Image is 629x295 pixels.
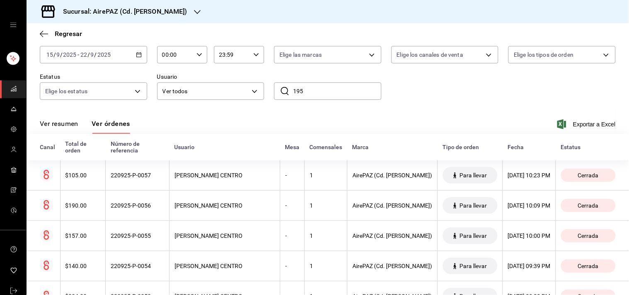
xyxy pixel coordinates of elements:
span: Cerrada [575,202,602,209]
span: Para llevar [457,263,491,269]
div: 1 [310,263,342,269]
span: Elige las marcas [279,51,322,59]
div: - [285,172,299,179]
div: 1 [310,172,342,179]
div: $140.00 [66,263,101,269]
button: open drawer [10,22,17,28]
label: Estatus [40,74,147,80]
span: Elige los estatus [45,87,87,95]
div: AirePAZ (Cd. [PERSON_NAME]) [352,232,432,239]
input: -- [90,51,95,58]
div: [PERSON_NAME] CENTRO [175,202,275,209]
div: Usuario [174,144,275,150]
span: Cerrada [575,263,602,269]
div: 1 [310,232,342,239]
div: [DATE] 10:23 PM [508,172,551,179]
button: Regresar [40,30,82,38]
input: -- [56,51,60,58]
div: [DATE] 09:39 PM [508,263,551,269]
span: Cerrada [575,232,602,239]
div: [PERSON_NAME] CENTRO [175,232,275,239]
h3: Sucursal: AirePAZ (Cd. [PERSON_NAME]) [56,7,187,17]
button: Exportar a Excel [559,119,616,129]
div: - [285,263,299,269]
input: Buscar no. de referencia [293,83,381,99]
div: 220925-P-0057 [111,172,164,179]
input: ---- [97,51,111,58]
div: - [285,202,299,209]
button: Ver resumen [40,120,78,134]
input: ---- [63,51,77,58]
div: 220925-P-0056 [111,202,164,209]
span: Para llevar [457,172,491,179]
div: Comensales [309,144,342,150]
div: navigation tabs [40,120,130,134]
div: AirePAZ (Cd. [PERSON_NAME]) [352,172,432,179]
div: [DATE] 10:00 PM [508,232,551,239]
div: 1 [310,202,342,209]
label: Usuario [157,74,265,80]
div: 220925-P-0055 [111,232,164,239]
div: Canal [40,144,55,150]
span: Regresar [55,30,82,38]
input: -- [46,51,53,58]
span: Para llevar [457,232,491,239]
div: $157.00 [66,232,101,239]
div: Mesa [285,144,299,150]
span: - [78,51,79,58]
div: $105.00 [66,172,101,179]
span: Elige los tipos de orden [514,51,573,59]
span: Ver todos [163,87,249,96]
div: - [285,232,299,239]
div: Estatus [561,144,616,150]
span: / [87,51,90,58]
div: Número de referencia [111,140,165,154]
div: Total de orden [65,140,101,154]
span: Elige los canales de venta [397,51,463,59]
span: / [60,51,63,58]
div: Fecha [508,144,551,150]
div: AirePAZ (Cd. [PERSON_NAME]) [352,202,432,209]
div: Marca [352,144,432,150]
div: 220925-P-0054 [111,263,164,269]
div: [DATE] 10:09 PM [508,202,551,209]
div: Tipo de orden [442,144,498,150]
div: AirePAZ (Cd. [PERSON_NAME]) [352,263,432,269]
div: $190.00 [66,202,101,209]
span: / [53,51,56,58]
div: [PERSON_NAME] CENTRO [175,263,275,269]
span: / [95,51,97,58]
button: Ver órdenes [92,120,130,134]
div: [PERSON_NAME] CENTRO [175,172,275,179]
input: -- [80,51,87,58]
span: Cerrada [575,172,602,179]
span: Para llevar [457,202,491,209]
